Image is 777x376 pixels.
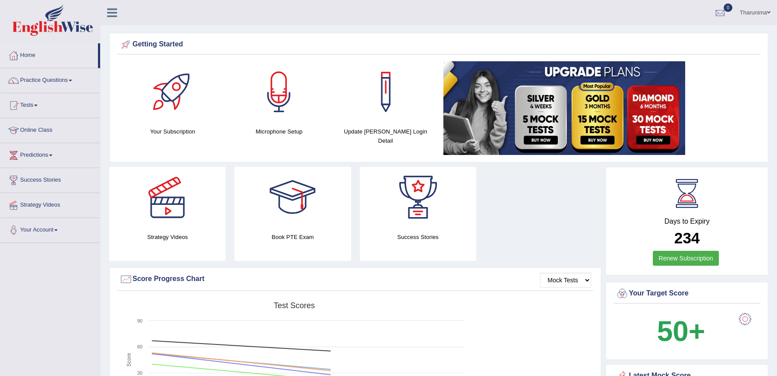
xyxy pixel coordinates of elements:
h4: Strategy Videos [109,232,226,242]
text: 30 [137,370,143,376]
h4: Success Stories [360,232,476,242]
b: 234 [674,229,700,246]
h4: Days to Expiry [616,218,758,225]
tspan: Score [126,353,132,367]
text: 60 [137,344,143,349]
a: Online Class [0,118,100,140]
b: 50+ [657,315,705,347]
a: Renew Subscription [653,251,719,266]
div: Score Progress Chart [119,273,591,286]
a: Home [0,43,98,65]
tspan: Test scores [274,301,315,310]
span: 0 [724,4,732,12]
h4: Microphone Setup [230,127,328,136]
h4: Book PTE Exam [234,232,351,242]
img: small5.jpg [443,61,685,155]
text: 90 [137,318,143,323]
a: Strategy Videos [0,193,100,215]
a: Tests [0,93,100,115]
div: Getting Started [119,38,758,51]
a: Practice Questions [0,68,100,90]
h4: Your Subscription [124,127,222,136]
h4: Update [PERSON_NAME] Login Detail [337,127,435,145]
div: Your Target Score [616,287,758,300]
a: Your Account [0,218,100,240]
a: Predictions [0,143,100,165]
a: Success Stories [0,168,100,190]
